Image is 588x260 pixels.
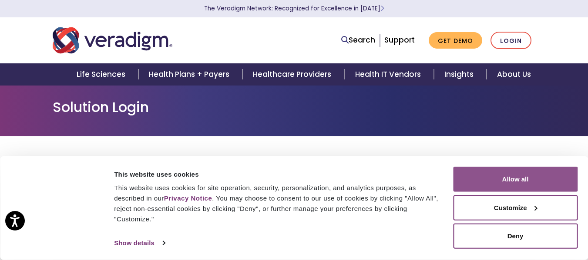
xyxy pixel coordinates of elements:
h1: Solution Login [53,99,536,115]
button: Customize [453,195,578,220]
a: Insights [434,63,487,86]
a: Health Plans + Payers [138,63,242,86]
a: Support [384,35,415,45]
iframe: Drift Chat Widget [415,217,578,250]
a: Show details [114,237,165,250]
div: This website uses cookies [114,169,443,179]
a: Healthcare Providers [242,63,344,86]
a: The Veradigm Network: Recognized for Excellence in [DATE]Learn More [204,4,384,13]
a: Get Demo [429,32,482,49]
a: Login [491,32,531,49]
a: About Us [487,63,541,86]
a: Life Sciences [66,63,138,86]
a: Privacy Notice [164,194,212,202]
a: Search [341,34,375,46]
span: Learn More [380,4,384,13]
img: Veradigm logo [53,26,172,55]
a: Health IT Vendors [345,63,434,86]
button: Allow all [453,167,578,192]
div: This website uses cookies for site operation, security, personalization, and analytics purposes, ... [114,183,443,224]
